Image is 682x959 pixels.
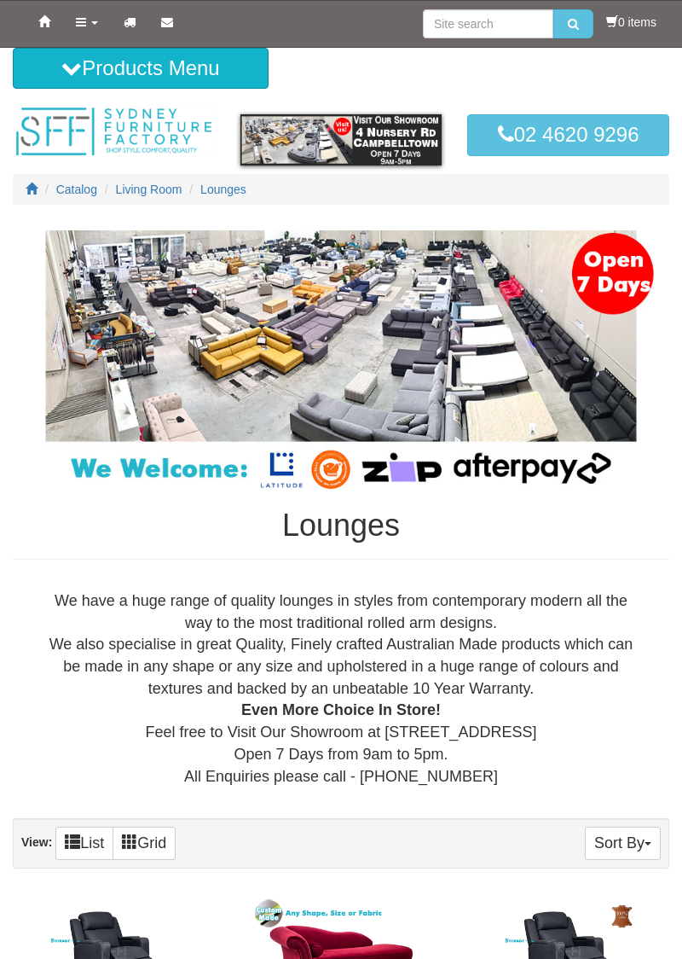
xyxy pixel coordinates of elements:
a: Catalog [56,183,97,196]
a: Grid [113,827,176,860]
a: 02 4620 9296 [467,114,669,155]
img: showroom.gif [240,114,442,166]
img: Sydney Furniture Factory [13,106,215,158]
button: Products Menu [13,48,269,89]
strong: View: [21,835,52,849]
div: We have a huge range of quality lounges in styles from contemporary modern all the way to the mos... [26,590,656,788]
a: Living Room [116,183,182,196]
a: Lounges [200,183,246,196]
img: Lounges [13,230,669,491]
li: 0 items [606,14,656,31]
h1: Lounges [13,509,669,543]
b: Even More Choice In Store! [241,701,441,718]
input: Site search [423,9,553,38]
button: Sort By [585,827,661,860]
a: List [55,827,113,860]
